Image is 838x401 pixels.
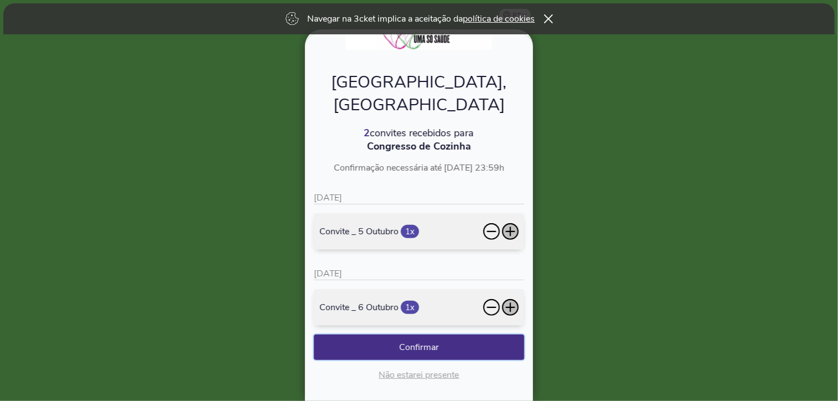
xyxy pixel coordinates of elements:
span: 1x [401,301,419,314]
span: 1x [401,225,419,238]
p: convites recebidos para [314,126,524,140]
p: Não estarei presente [314,369,524,381]
span: 2 [364,126,370,140]
span: Convite _ 6 Outubro [319,301,399,313]
span: Confirmação necessária até [DATE] 23:59h [334,162,504,174]
p: [DATE] [314,268,524,280]
p: Navegar na 3cket implica a aceitação da [308,13,535,25]
span: Convite _ 5 Outubro [319,225,399,238]
button: Confirmar [314,335,524,360]
p: [DATE] [314,192,524,204]
p: [GEOGRAPHIC_DATA], [GEOGRAPHIC_DATA] [314,71,524,116]
a: política de cookies [463,13,535,25]
p: Congresso de Cozinha [314,140,524,153]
